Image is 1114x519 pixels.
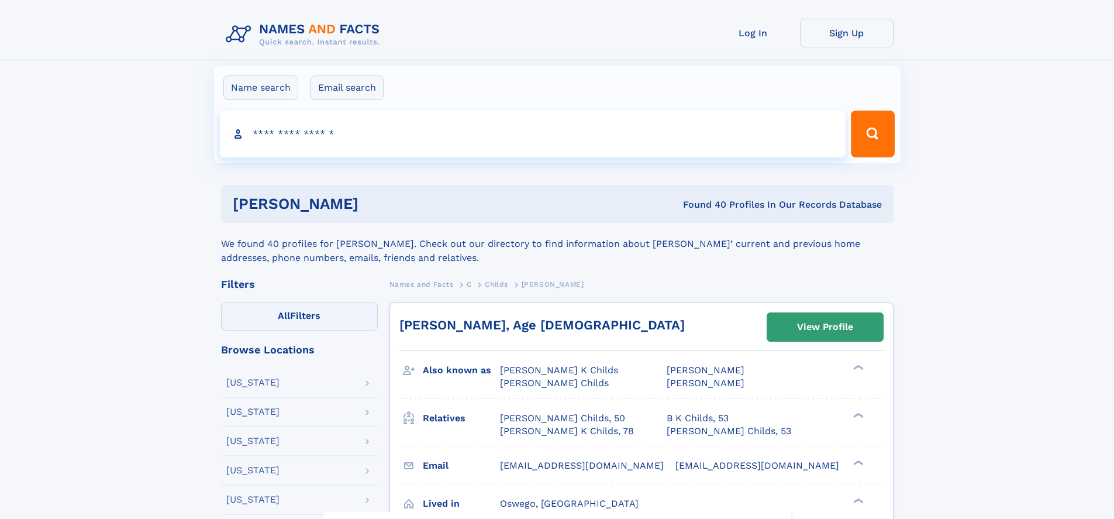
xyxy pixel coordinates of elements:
[500,412,625,425] a: [PERSON_NAME] Childs, 50
[850,364,864,372] div: ❯
[389,277,454,291] a: Names and Facts
[500,365,618,376] span: [PERSON_NAME] K Childs
[706,19,800,47] a: Log In
[850,497,864,504] div: ❯
[423,408,500,428] h3: Relatives
[423,456,500,476] h3: Email
[311,75,384,100] label: Email search
[221,19,389,50] img: Logo Names and Facts
[500,377,609,389] span: [PERSON_NAME] Childs
[233,197,521,211] h1: [PERSON_NAME]
[667,365,744,376] span: [PERSON_NAME]
[667,377,744,389] span: [PERSON_NAME]
[399,318,685,332] a: [PERSON_NAME], Age [DEMOGRAPHIC_DATA]
[500,425,634,438] a: [PERSON_NAME] K Childs, 78
[226,378,280,387] div: [US_STATE]
[485,280,508,288] span: Childs
[226,495,280,504] div: [US_STATE]
[675,460,839,471] span: [EMAIL_ADDRESS][DOMAIN_NAME]
[667,412,729,425] a: B K Childs, 53
[220,111,846,157] input: search input
[800,19,894,47] a: Sign Up
[522,280,584,288] span: [PERSON_NAME]
[797,314,853,341] div: View Profile
[221,279,378,290] div: Filters
[467,280,472,288] span: C
[226,407,280,417] div: [US_STATE]
[667,425,791,438] a: [PERSON_NAME] Childs, 53
[221,345,378,355] div: Browse Locations
[223,75,298,100] label: Name search
[767,313,883,341] a: View Profile
[485,277,508,291] a: Childs
[221,303,378,331] label: Filters
[850,459,864,466] div: ❯
[467,277,472,291] a: C
[226,466,280,475] div: [US_STATE]
[520,198,882,211] div: Found 40 Profiles In Our Records Database
[423,494,500,514] h3: Lived in
[226,436,280,446] div: [US_STATE]
[851,111,894,157] button: Search Button
[500,460,664,471] span: [EMAIL_ADDRESS][DOMAIN_NAME]
[278,310,290,321] span: All
[850,411,864,419] div: ❯
[423,360,500,380] h3: Also known as
[221,223,894,265] div: We found 40 profiles for [PERSON_NAME]. Check out our directory to find information about [PERSON...
[500,498,639,509] span: Oswego, [GEOGRAPHIC_DATA]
